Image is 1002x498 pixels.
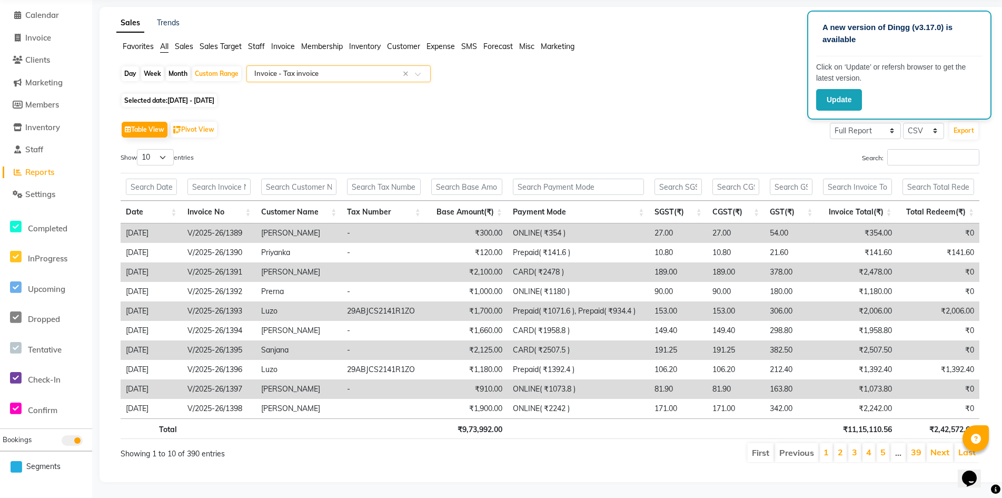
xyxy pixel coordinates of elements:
[897,399,979,418] td: ₹0
[3,167,90,179] a: Reports
[122,94,217,107] span: Selected date:
[707,223,765,243] td: 27.00
[897,262,979,282] td: ₹0
[887,149,979,165] input: Search:
[649,360,707,379] td: 106.20
[765,360,818,379] td: 212.40
[200,42,242,51] span: Sales Target
[121,399,182,418] td: [DATE]
[897,418,979,439] th: ₹2,42,572.60
[25,33,51,43] span: Invoice
[182,223,256,243] td: V/2025-26/1389
[182,262,256,282] td: V/2025-26/1391
[121,149,194,165] label: Show entries
[28,284,65,294] span: Upcoming
[121,282,182,301] td: [DATE]
[256,360,342,379] td: Luzo
[818,282,897,301] td: ₹1,180.00
[649,243,707,262] td: 10.80
[649,301,707,321] td: 153.00
[3,32,90,44] a: Invoice
[958,456,991,487] iframe: chat widget
[121,340,182,360] td: [DATE]
[256,321,342,340] td: [PERSON_NAME]
[3,122,90,134] a: Inventory
[508,282,649,301] td: ONLINE( ₹1180 )
[707,243,765,262] td: 10.80
[541,42,574,51] span: Marketing
[301,42,343,51] span: Membership
[25,10,59,20] span: Calendar
[173,126,181,134] img: pivot.png
[182,301,256,321] td: V/2025-26/1393
[818,243,897,262] td: ₹141.60
[838,447,843,457] a: 2
[426,399,508,418] td: ₹1,900.00
[508,340,649,360] td: CARD( ₹2507.5 )
[182,379,256,399] td: V/2025-26/1397
[765,399,818,418] td: 342.00
[930,447,949,457] a: Next
[121,262,182,282] td: [DATE]
[508,201,649,223] th: Payment Mode: activate to sort column ascending
[256,223,342,243] td: [PERSON_NAME]
[897,301,979,321] td: ₹2,006.00
[649,340,707,360] td: 191.25
[342,360,425,379] td: 29ABJCS2141R1ZO
[508,301,649,321] td: Prepaid( ₹1071.6 ), Prepaid( ₹934.4 )
[28,405,57,415] span: Confirm
[897,340,979,360] td: ₹0
[121,243,182,262] td: [DATE]
[342,201,425,223] th: Tax Number: activate to sort column ascending
[712,179,759,195] input: Search CGST(₹)
[818,340,897,360] td: ₹2,507.50
[3,435,32,444] span: Bookings
[182,360,256,379] td: V/2025-26/1396
[28,223,67,233] span: Completed
[426,282,508,301] td: ₹1,000.00
[949,122,978,140] button: Export
[121,301,182,321] td: [DATE]
[123,42,154,51] span: Favorites
[765,379,818,399] td: 163.80
[25,100,59,110] span: Members
[426,42,455,51] span: Expense
[818,262,897,282] td: ₹2,478.00
[649,201,707,223] th: SGST(₹): activate to sort column ascending
[426,379,508,399] td: ₹910.00
[958,447,976,457] a: Last
[707,282,765,301] td: 90.00
[770,179,812,195] input: Search GST(₹)
[897,360,979,379] td: ₹1,392.40
[816,62,983,84] p: Click on ‘Update’ or refersh browser to get the latest version.
[25,189,55,199] span: Settings
[182,321,256,340] td: V/2025-26/1394
[649,223,707,243] td: 27.00
[25,144,43,154] span: Staff
[121,418,182,439] th: Total
[897,321,979,340] td: ₹0
[897,243,979,262] td: ₹141.60
[3,99,90,111] a: Members
[192,66,241,81] div: Custom Range
[256,262,342,282] td: [PERSON_NAME]
[256,282,342,301] td: Prerna
[816,89,862,111] button: Update
[25,167,54,177] span: Reports
[248,42,265,51] span: Staff
[256,301,342,321] td: Luzo
[824,447,829,457] a: 1
[897,201,979,223] th: Total Redeem(₹): activate to sort column ascending
[818,399,897,418] td: ₹2,242.00
[707,399,765,418] td: 171.00
[3,77,90,89] a: Marketing
[3,9,90,22] a: Calendar
[649,399,707,418] td: 171.00
[852,447,857,457] a: 3
[137,149,174,165] select: Showentries
[426,360,508,379] td: ₹1,180.00
[256,379,342,399] td: [PERSON_NAME]
[765,262,818,282] td: 378.00
[175,42,193,51] span: Sales
[182,399,256,418] td: V/2025-26/1398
